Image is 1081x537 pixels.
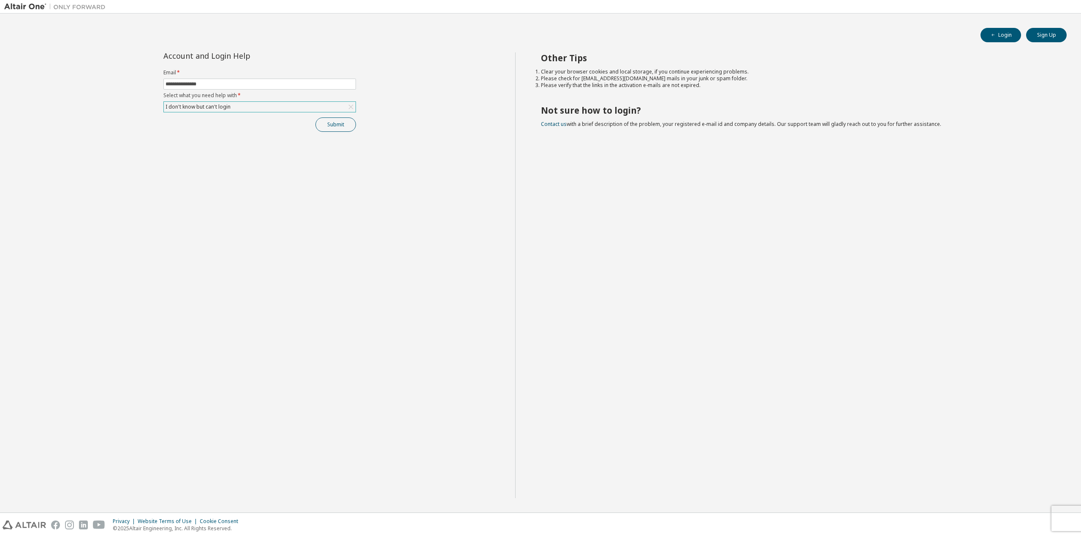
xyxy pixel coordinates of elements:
[541,105,1052,116] h2: Not sure how to login?
[51,521,60,529] img: facebook.svg
[315,117,356,132] button: Submit
[113,518,138,525] div: Privacy
[65,521,74,529] img: instagram.svg
[3,521,46,529] img: altair_logo.svg
[163,92,356,99] label: Select what you need help with
[164,102,356,112] div: I don't know but can't login
[541,120,941,128] span: with a brief description of the problem, your registered e-mail id and company details. Our suppo...
[541,75,1052,82] li: Please check for [EMAIL_ADDRESS][DOMAIN_NAME] mails in your junk or spam folder.
[163,52,318,59] div: Account and Login Help
[1026,28,1067,42] button: Sign Up
[541,82,1052,89] li: Please verify that the links in the activation e-mails are not expired.
[113,525,243,532] p: © 2025 Altair Engineering, Inc. All Rights Reserved.
[541,68,1052,75] li: Clear your browser cookies and local storage, if you continue experiencing problems.
[541,120,567,128] a: Contact us
[200,518,243,525] div: Cookie Consent
[164,102,232,112] div: I don't know but can't login
[93,521,105,529] img: youtube.svg
[981,28,1021,42] button: Login
[4,3,110,11] img: Altair One
[79,521,88,529] img: linkedin.svg
[138,518,200,525] div: Website Terms of Use
[541,52,1052,63] h2: Other Tips
[163,69,356,76] label: Email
